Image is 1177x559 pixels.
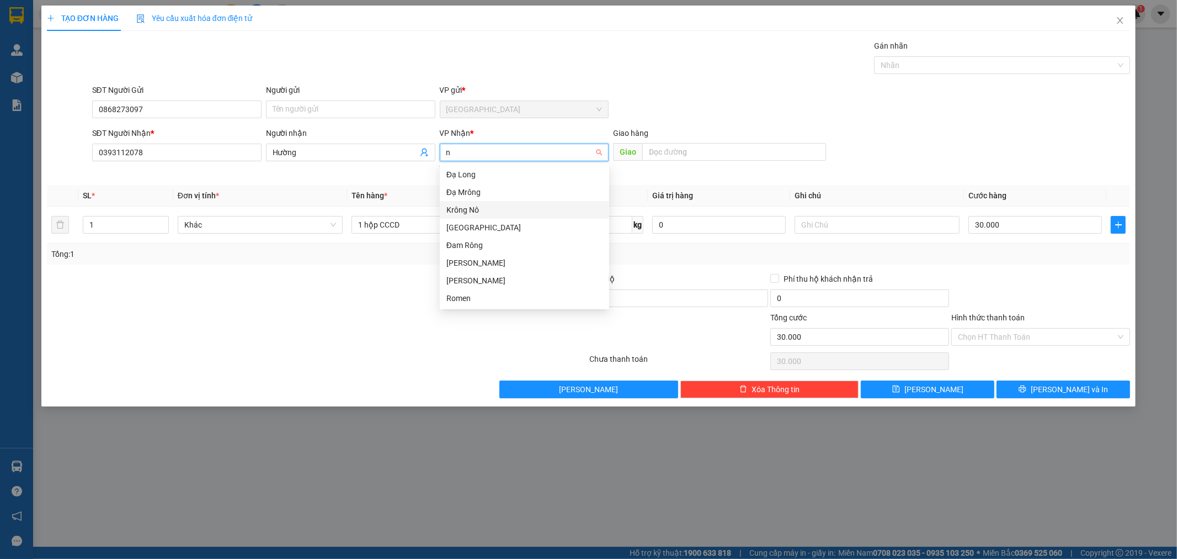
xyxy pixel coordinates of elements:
div: Romen [129,9,217,23]
span: [PERSON_NAME] [904,383,963,395]
span: Giao hàng [613,129,648,138]
div: Đạ Mrông [446,186,603,198]
div: Đam Rông [440,236,609,254]
div: [GEOGRAPHIC_DATA] [446,222,603,234]
div: 100.000 [127,58,219,73]
div: Đam Rông [446,239,603,251]
span: plus [47,14,55,22]
span: Phí thu hộ khách nhận trả [779,273,877,285]
span: user-add [420,148,429,157]
span: plus [1111,220,1125,229]
button: Close [1105,6,1136,36]
div: VP gửi [440,84,609,96]
span: Tên hàng [351,191,387,200]
button: delete [51,216,69,234]
div: Đạ Long [440,166,609,183]
input: 0 [652,216,786,234]
div: Romen [440,289,609,307]
input: Ghi Chú [795,216,960,234]
div: Chưa thanh toán [589,353,770,372]
span: kg [632,216,643,234]
div: Krông Nô [440,201,609,219]
div: [PERSON_NAME] [446,275,603,287]
div: [GEOGRAPHIC_DATA] [9,9,121,34]
div: Sài Gòn [440,219,609,236]
span: CC : [127,61,143,72]
span: save [892,385,900,394]
label: Hình thức thanh toán [951,313,1025,322]
div: Người nhận [266,127,435,139]
span: Khác [184,217,336,233]
input: Dọc đường [642,143,826,161]
div: Văn phòng không hợp lệ [440,162,609,175]
button: [PERSON_NAME] [499,381,678,398]
span: delete [739,385,747,394]
div: Đức Trọng [440,254,609,272]
span: Sài Gòn [446,101,603,118]
span: SL [105,79,120,94]
div: Người gửi [266,84,435,96]
span: TẠO ĐƠN HÀNG [47,14,119,23]
span: Gửi: [9,9,26,21]
button: save[PERSON_NAME] [861,381,994,398]
div: SĐT Người Gửi [92,84,262,96]
button: printer[PERSON_NAME] và In [997,381,1130,398]
span: Giá trị hàng [652,191,693,200]
label: Gán nhãn [874,41,908,50]
span: SL [83,191,92,200]
span: Tổng cước [770,313,807,322]
span: [PERSON_NAME] [559,383,618,395]
div: Đạ Tong [440,272,609,289]
th: Ghi chú [790,185,964,207]
div: Krông Nô [446,204,603,216]
span: close [1116,16,1125,25]
span: [PERSON_NAME] và In [1031,383,1108,395]
span: Đơn vị tính [178,191,219,200]
button: plus [1111,216,1126,234]
div: [PERSON_NAME] [129,23,217,36]
div: Đạ Mrông [440,183,609,201]
span: VP Nhận [440,129,471,138]
button: deleteXóa Thông tin [680,381,859,398]
div: 0911070825 [129,36,217,51]
div: SĐT Người Nhận [92,127,262,139]
div: Tên hàng: 2 bao ( : 2 ) [9,80,217,94]
span: Giao [613,143,642,161]
span: Yêu cầu xuất hóa đơn điện tử [136,14,253,23]
input: VD: Bàn, Ghế [351,216,516,234]
span: printer [1019,385,1026,394]
img: icon [136,14,145,23]
div: Tổng: 1 [51,248,454,260]
span: Xóa Thông tin [752,383,800,395]
span: Cước hàng [968,191,1006,200]
span: Nhận: [129,10,156,22]
div: [PERSON_NAME] [446,257,603,269]
div: Romen [446,292,603,304]
div: Đạ Long [446,168,603,181]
